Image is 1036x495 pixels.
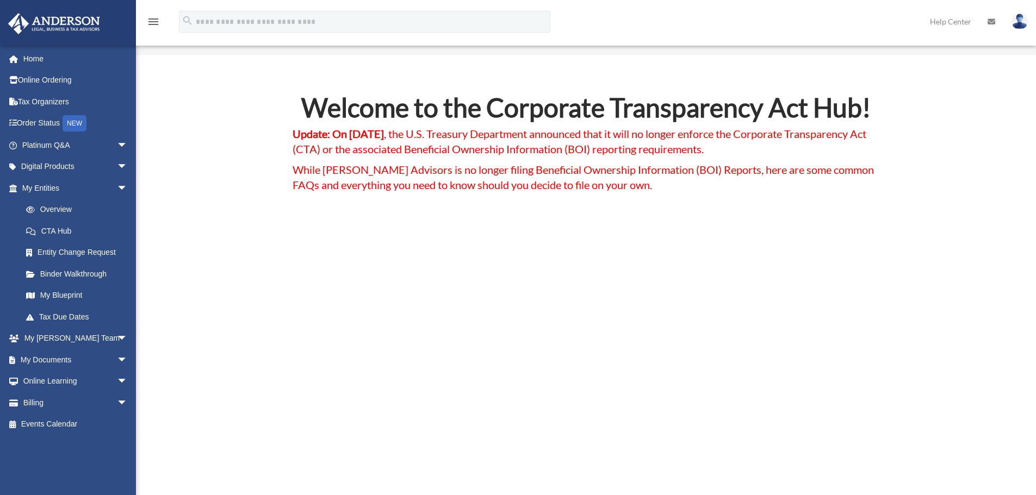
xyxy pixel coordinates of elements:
[63,115,86,131] div: NEW
[8,177,144,199] a: My Entitiesarrow_drop_down
[15,242,144,264] a: Entity Change Request
[351,214,821,478] iframe: Corporate Transparency Act Shocker: Treasury Announces Major Updates!
[117,349,139,371] span: arrow_drop_down
[8,48,144,70] a: Home
[8,156,144,178] a: Digital Productsarrow_drop_down
[8,413,144,435] a: Events Calendar
[8,112,144,135] a: Order StatusNEW
[5,13,103,34] img: Anderson Advisors Platinum Portal
[8,134,144,156] a: Platinum Q&Aarrow_drop_down
[15,263,144,285] a: Binder Walkthrough
[8,392,144,413] a: Billingarrow_drop_down
[293,95,880,126] h2: Welcome to the Corporate Transparency Act Hub!
[15,306,144,328] a: Tax Due Dates
[8,328,144,349] a: My [PERSON_NAME] Teamarrow_drop_down
[293,127,866,155] span: , the U.S. Treasury Department announced that it will no longer enforce the Corporate Transparenc...
[15,199,144,221] a: Overview
[1012,14,1028,29] img: User Pic
[293,127,384,140] strong: Update: On [DATE]
[293,163,874,191] span: While [PERSON_NAME] Advisors is no longer filing Beneficial Ownership Information (BOI) Reports, ...
[117,177,139,199] span: arrow_drop_down
[147,19,160,28] a: menu
[117,134,139,156] span: arrow_drop_down
[117,371,139,393] span: arrow_drop_down
[8,70,144,91] a: Online Ordering
[117,392,139,414] span: arrow_drop_down
[147,15,160,28] i: menu
[117,156,139,178] span: arrow_drop_down
[15,285,144,306] a: My Blueprint
[182,15,194,27] i: search
[8,371,144,392] a: Online Learningarrow_drop_down
[15,220,139,242] a: CTA Hub
[8,91,144,112] a: Tax Organizers
[117,328,139,350] span: arrow_drop_down
[8,349,144,371] a: My Documentsarrow_drop_down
